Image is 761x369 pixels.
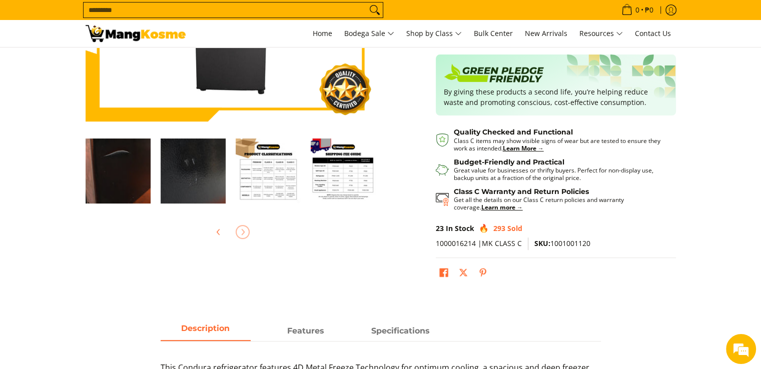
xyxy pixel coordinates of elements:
[618,4,656,15] span: •
[469,20,518,47] a: Bulk Center
[406,27,462,40] span: Shop by Class
[261,322,351,341] a: Description 1
[161,322,251,340] span: Description
[371,326,430,335] strong: Specifications
[313,28,332,38] span: Home
[454,137,666,152] p: Class C items may show visible signs of wear but are tested to ensure they work as intended.
[456,265,470,282] a: Post on X
[401,20,467,47] a: Shop by Class
[503,144,544,152] a: Learn More →
[454,166,666,181] p: Great value for businesses or thrifty buyers. Perfect for non-display use, backup units at a frac...
[311,138,376,203] img: mang-kosme-shipping-fee-guide-infographic
[196,20,676,47] nav: Main Menu
[476,265,490,282] a: Pin on Pinterest
[236,138,301,203] img: Condura 10.1 Cu.Ft. Direct Cool TD Manual Inverter Refrigerator, Midnight Sapphire CTD102MNi (Cla...
[481,203,523,211] a: Learn more →
[507,223,522,233] span: Sold
[356,322,446,341] a: Description 2
[367,2,383,17] button: Search
[444,62,544,86] img: Badge sustainability green pledge friendly
[344,27,394,40] span: Bodega Sale
[436,223,444,233] span: 23
[444,86,668,107] p: By giving these products a second life, you’re helping reduce waste and promoting conscious, cost...
[436,238,522,248] span: 1000016214 |MK CLASS C
[454,196,666,211] p: Get all the details on our Class C return policies and warranty coverage.
[437,265,451,282] a: Share on Facebook
[208,221,230,243] button: Previous
[86,138,151,203] img: Condura 10.1 Cu.Ft. Direct Cool TD Manual Inverter Refrigerator, Midnight Sapphire CTD102MNi (Cla...
[474,28,513,38] span: Bulk Center
[308,20,337,47] a: Home
[161,322,251,341] a: Description
[534,238,550,248] span: SKU:
[525,28,567,38] span: New Arrivals
[339,20,399,47] a: Bodega Sale
[161,138,226,203] img: Condura 10.1 Cu.Ft. Direct Cool TD Manual Inverter Refrigerator, Midnight Sapphire CTD102MNi (Cla...
[630,20,676,47] a: Contact Us
[454,127,573,136] strong: Quality Checked and Functional
[86,25,186,42] img: Condura 10.2 Cu.Ft. Direct Cool 2-Door Manual Inverter Ref l Mang Kosme
[454,157,564,166] strong: Budget-Friendly and Practical
[634,6,641,13] span: 0
[635,28,671,38] span: Contact Us
[287,326,324,335] strong: Features
[446,223,474,233] span: In Stock
[574,20,628,47] a: Resources
[579,27,623,40] span: Resources
[493,223,505,233] span: 293
[520,20,572,47] a: New Arrivals
[643,6,655,13] span: ₱0
[454,187,589,196] strong: Class C Warranty and Return Policies
[534,238,590,248] span: 1001001120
